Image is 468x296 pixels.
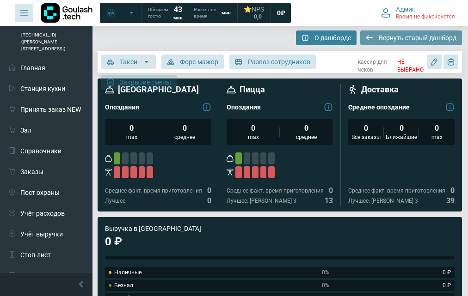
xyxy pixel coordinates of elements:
[105,84,211,95] h3: [GEOGRAPHIC_DATA]
[180,58,218,66] span: Форс-мажор
[207,196,211,206] b: 0
[419,123,455,141] div: max
[120,58,137,66] span: Такси
[105,103,211,112] div: Опоздания
[101,75,177,90] button: Закрытие смены
[174,5,182,15] strong: 43
[271,5,291,21] a: 0 ₽
[227,84,333,95] h3: Пицца
[251,123,255,133] span: 0
[244,5,264,13] div: ⭐
[348,103,455,112] div: Среднее опоздание
[227,186,333,196] div: Среднее факт. время приготовления
[105,123,158,141] div: max
[325,196,333,206] b: 13
[229,54,316,69] button: Развоз сотрудников
[435,123,439,133] span: 0
[109,269,280,277] span: Наличные
[281,9,285,17] span: ₽
[105,186,211,196] div: Среднее факт. время приготовления
[280,123,333,141] div: среднее
[238,4,270,22] a: ⭐NPS 0,0
[357,54,394,69] span: кассир для чеков
[400,123,404,133] span: 0
[277,9,281,17] span: 0
[183,123,187,133] span: 0
[331,269,451,277] span: 0 ₽
[254,13,262,21] span: 0,0
[446,196,455,206] b: 39
[384,123,419,141] div: Ближайшие
[227,196,333,206] div: Лучшее: [PERSON_NAME] 3
[450,186,455,196] b: 0
[227,103,333,112] div: Опоздания
[101,54,156,69] button: Такси
[41,3,92,22] img: Логотип компании Goulash.tech
[194,6,216,19] span: Расчетное время
[148,6,168,19] span: Обещаем гостю
[396,54,425,78] span: НЕ ВЫБРАНО
[105,196,211,206] div: Лучшее:
[105,235,122,248] span: 0 ₽
[105,224,455,233] h3: Выручка в [GEOGRAPHIC_DATA]
[348,196,455,206] div: Лучшее: [PERSON_NAME] 3
[161,54,224,69] button: Форс-мажор
[314,34,351,42] span: О дашборде
[396,5,416,13] span: Админ
[252,6,264,13] span: NPS
[207,186,211,196] b: 0
[360,30,462,45] button: Вернуть старый дашборд
[396,13,455,21] span: Время не фиксируется
[173,15,183,21] span: мин
[329,186,333,196] b: 0
[348,123,384,141] div: Все заказы
[158,123,211,141] div: среднее
[129,123,134,133] span: 0
[364,123,368,133] span: 0
[282,282,329,290] span: 0%
[376,3,461,23] button: Админ Время не фиксируется
[222,10,231,16] span: мин
[304,123,308,133] span: 0
[227,123,280,141] div: max
[331,282,451,290] span: 0 ₽
[282,269,329,277] span: 0%
[109,282,280,290] span: Безнал
[142,5,236,21] a: Обещаем гостю 43 мин Расчетное время мин
[120,78,171,86] span: Закрытие смены
[379,34,456,42] span: Вернуть старый дашборд
[348,84,455,95] h3: Доставка
[348,186,455,196] div: Среднее факт. время приготовления
[296,30,357,45] button: О дашборде
[248,58,310,66] span: Развоз сотрудников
